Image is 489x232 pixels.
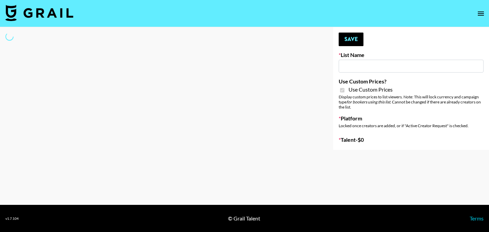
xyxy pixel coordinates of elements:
[474,7,488,20] button: open drawer
[5,5,73,21] img: Grail Talent
[339,52,484,58] label: List Name
[5,216,19,221] div: v 1.7.104
[339,94,484,110] div: Display custom prices to list viewers. Note: This will lock currency and campaign type . Cannot b...
[470,215,484,221] a: Terms
[228,215,260,222] div: © Grail Talent
[339,33,363,46] button: Save
[339,78,484,85] label: Use Custom Prices?
[339,136,484,143] label: Talent - $ 0
[349,86,393,93] span: Use Custom Prices
[339,115,484,122] label: Platform
[346,99,390,104] em: for bookers using this list
[339,123,484,128] div: Locked once creators are added, or if "Active Creator Request" is checked.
